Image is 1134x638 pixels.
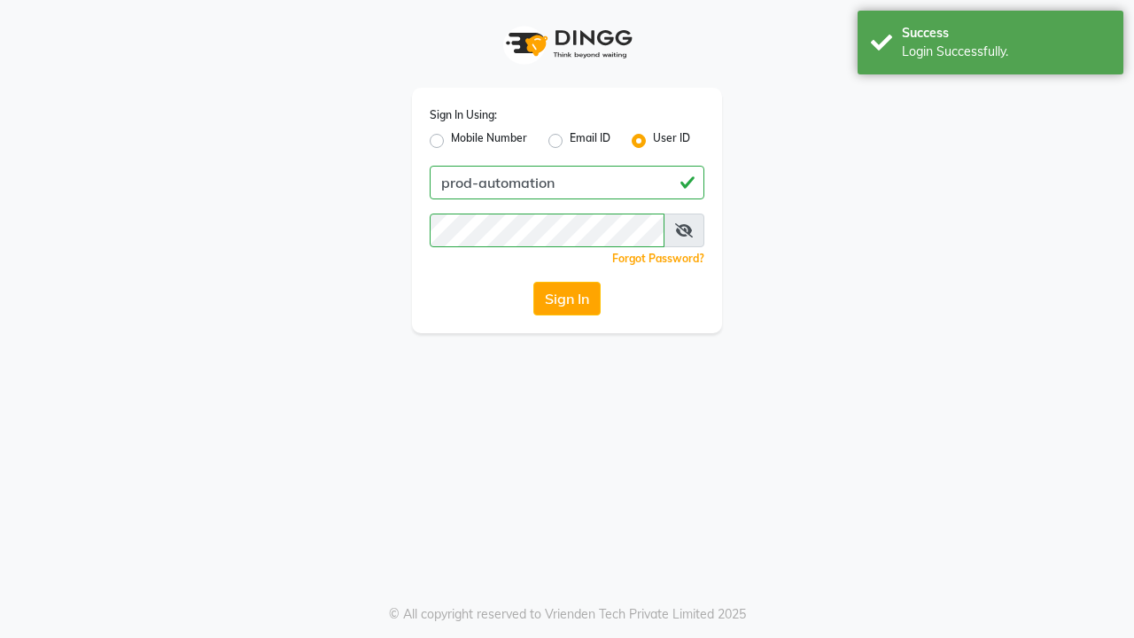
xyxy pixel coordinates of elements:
[533,282,601,315] button: Sign In
[653,130,690,152] label: User ID
[430,214,664,247] input: Username
[430,166,704,199] input: Username
[902,43,1110,61] div: Login Successfully.
[570,130,610,152] label: Email ID
[612,252,704,265] a: Forgot Password?
[451,130,527,152] label: Mobile Number
[430,107,497,123] label: Sign In Using:
[902,24,1110,43] div: Success
[496,18,638,70] img: logo1.svg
